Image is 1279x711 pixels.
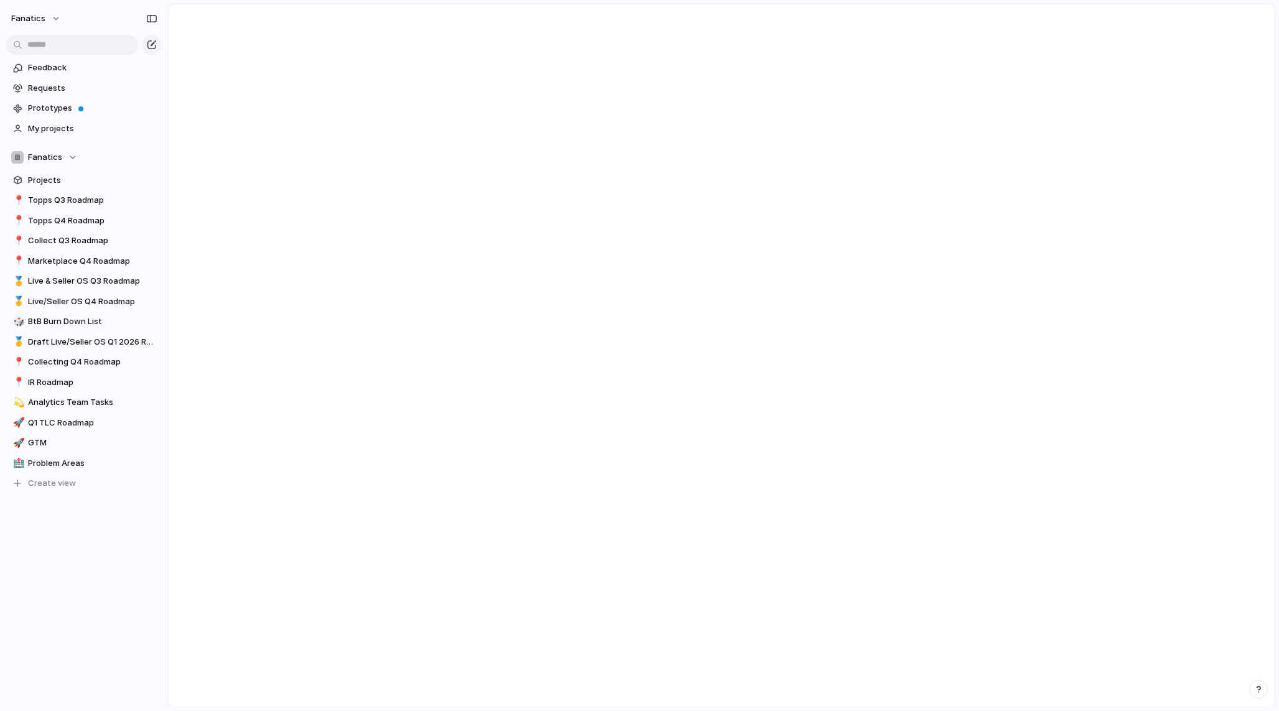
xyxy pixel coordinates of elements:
[6,414,162,432] a: 🚀Q1 TLC Roadmap
[11,12,45,25] span: fanatics
[11,376,24,389] button: 📍
[6,312,162,331] a: 🎲BtB Burn Down List
[6,373,162,392] a: 📍IR Roadmap
[11,194,24,207] button: 📍
[13,234,22,248] div: 📍
[11,457,24,470] button: 🏥
[28,62,157,74] span: Feedback
[28,215,157,227] span: Topps Q4 Roadmap
[6,58,162,77] a: Feedback
[28,417,157,429] span: Q1 TLC Roadmap
[28,396,157,409] span: Analytics Team Tasks
[13,274,22,289] div: 🥇
[6,454,162,473] a: 🏥Problem Areas
[28,102,157,114] span: Prototypes
[28,295,157,308] span: Live/Seller OS Q4 Roadmap
[6,353,162,371] a: 📍Collecting Q4 Roadmap
[6,333,162,351] a: 🥇Draft Live/Seller OS Q1 2026 Roadmap
[28,457,157,470] span: Problem Areas
[28,275,157,287] span: Live & Seller OS Q3 Roadmap
[11,235,24,247] button: 📍
[28,356,157,368] span: Collecting Q4 Roadmap
[6,434,162,452] a: 🚀GTM
[6,272,162,290] a: 🥇Live & Seller OS Q3 Roadmap
[11,356,24,368] button: 📍
[28,82,157,95] span: Requests
[11,295,24,308] button: 🥇
[6,9,67,29] button: fanatics
[13,436,22,450] div: 🚀
[6,79,162,98] a: Requests
[28,194,157,207] span: Topps Q3 Roadmap
[28,235,157,247] span: Collect Q3 Roadmap
[6,211,162,230] a: 📍Topps Q4 Roadmap
[6,148,162,167] button: Fanatics
[13,335,22,349] div: 🥇
[11,417,24,429] button: 🚀
[6,171,162,190] a: Projects
[13,375,22,389] div: 📍
[11,255,24,267] button: 📍
[6,252,162,271] a: 📍Marketplace Q4 Roadmap
[13,193,22,208] div: 📍
[13,416,22,430] div: 🚀
[13,294,22,309] div: 🥇
[28,437,157,449] span: GTM
[13,355,22,369] div: 📍
[6,474,162,493] button: Create view
[11,437,24,449] button: 🚀
[11,275,24,287] button: 🥇
[28,336,157,348] span: Draft Live/Seller OS Q1 2026 Roadmap
[28,376,157,389] span: IR Roadmap
[13,456,22,470] div: 🏥
[11,396,24,409] button: 💫
[28,151,62,164] span: Fanatics
[6,292,162,311] a: 🥇Live/Seller OS Q4 Roadmap
[6,119,162,138] a: My projects
[28,174,157,187] span: Projects
[11,215,24,227] button: 📍
[28,123,157,135] span: My projects
[6,231,162,250] a: 📍Collect Q3 Roadmap
[11,336,24,348] button: 🥇
[6,99,162,118] a: Prototypes
[13,396,22,410] div: 💫
[28,315,157,328] span: BtB Burn Down List
[6,191,162,210] a: 📍Topps Q3 Roadmap
[28,477,76,490] span: Create view
[13,254,22,268] div: 📍
[13,213,22,228] div: 📍
[11,315,24,328] button: 🎲
[28,255,157,267] span: Marketplace Q4 Roadmap
[6,393,162,412] a: 💫Analytics Team Tasks
[13,315,22,329] div: 🎲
